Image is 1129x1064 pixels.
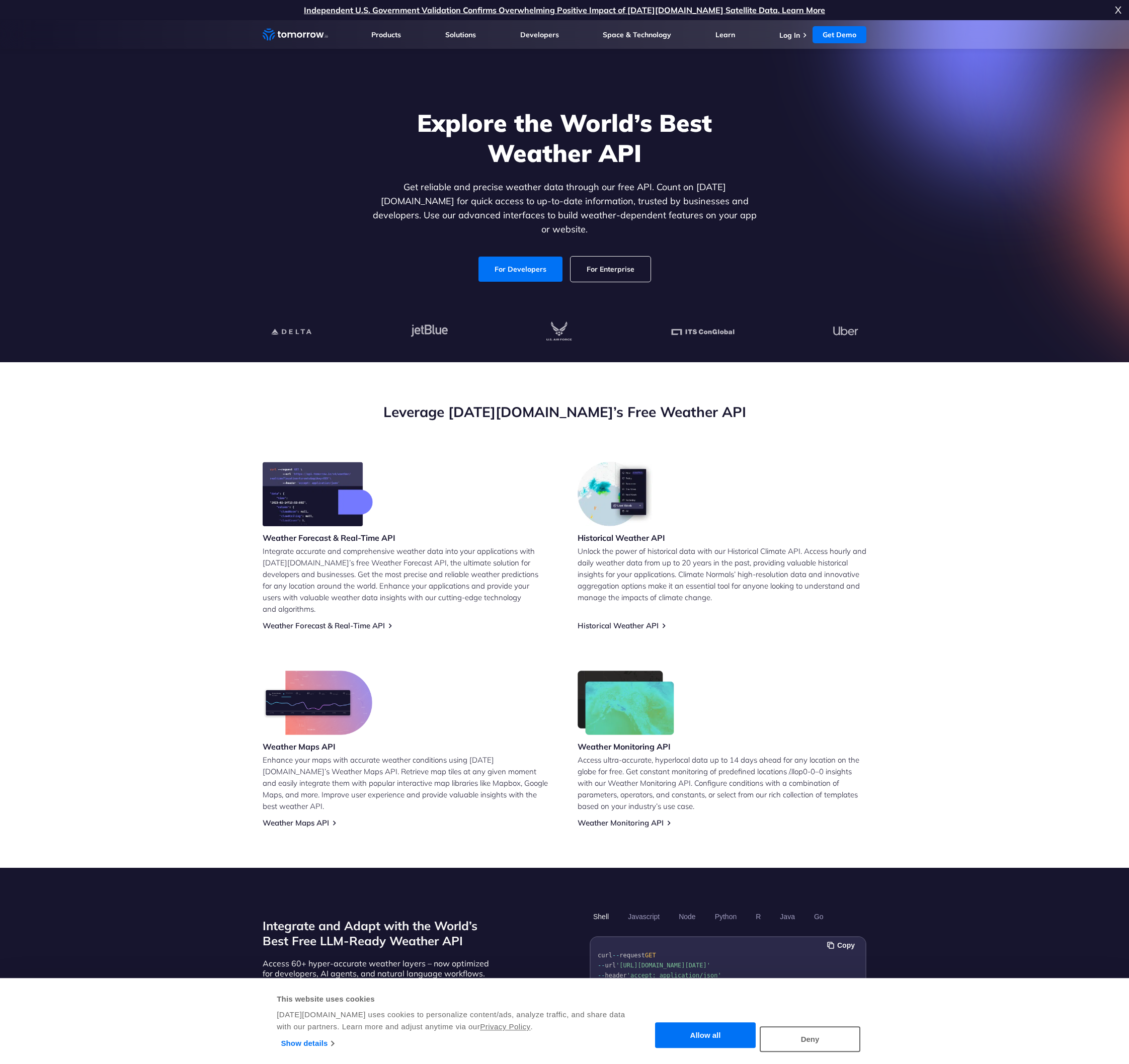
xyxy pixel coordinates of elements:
button: Node [675,908,699,925]
button: Copy [827,940,858,951]
p: Enhance your maps with accurate weather conditions using [DATE][DOMAIN_NAME]’s Weather Maps API. ... [263,754,551,812]
a: Weather Forecast & Real-Time API [263,621,385,630]
a: Show details [281,1036,334,1051]
a: Get Demo [813,26,866,43]
span: curl [598,952,612,959]
span: request [619,952,645,959]
h3: Weather Forecast & Real-Time API [263,532,395,543]
a: Space & Technology [603,30,671,39]
a: Weather Monitoring API [578,818,664,828]
span: -- [598,972,605,979]
span: header [605,972,626,979]
div: This website uses cookies [277,993,626,1005]
p: Access ultra-accurate, hyperlocal data up to 14 days ahead for any location on the globe for free... [578,754,866,812]
button: Deny [760,1026,860,1052]
button: Shell [590,908,612,925]
button: Python [711,908,741,925]
span: -- [612,952,619,959]
button: Go [811,908,827,925]
p: Get reliable and precise weather data through our free API. Count on [DATE][DOMAIN_NAME] for quic... [370,180,759,236]
button: Java [776,908,798,925]
span: url [605,962,616,969]
h3: Weather Maps API [263,741,372,752]
a: Weather Maps API [263,818,329,828]
button: R [752,908,764,925]
h3: Weather Monitoring API [578,741,674,752]
a: Developers [520,30,559,39]
a: Log In [779,31,800,40]
p: Unlock the power of historical data with our Historical Climate API. Access hourly and daily weat... [578,545,866,603]
a: For Developers [478,257,562,282]
button: Allow all [655,1023,756,1048]
a: Learn [715,30,735,39]
span: -- [598,962,605,969]
p: Integrate accurate and comprehensive weather data into your applications with [DATE][DOMAIN_NAME]... [263,545,551,615]
a: Historical Weather API [578,621,659,630]
a: Privacy Policy [480,1022,530,1031]
span: 'accept: application/json' [627,972,721,979]
span: GET [645,952,656,959]
h1: Explore the World’s Best Weather API [370,108,759,168]
div: [DATE][DOMAIN_NAME] uses cookies to personalize content/ads, analyze traffic, and share data with... [277,1009,626,1033]
span: '[URL][DOMAIN_NAME][DATE]' [616,962,710,969]
a: For Enterprise [571,257,651,282]
a: Solutions [445,30,476,39]
h2: Leverage [DATE][DOMAIN_NAME]’s Free Weather API [263,402,866,422]
h2: Integrate and Adapt with the World’s Best Free LLM-Ready Weather API [263,918,494,948]
a: Products [371,30,401,39]
h3: Historical Weather API [578,532,665,543]
a: Home link [263,27,328,42]
button: Javascript [624,908,663,925]
p: Access 60+ hyper-accurate weather layers – now optimized for developers, AI agents, and natural l... [263,958,494,978]
a: Independent U.S. Government Validation Confirms Overwhelming Positive Impact of [DATE][DOMAIN_NAM... [304,5,825,15]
